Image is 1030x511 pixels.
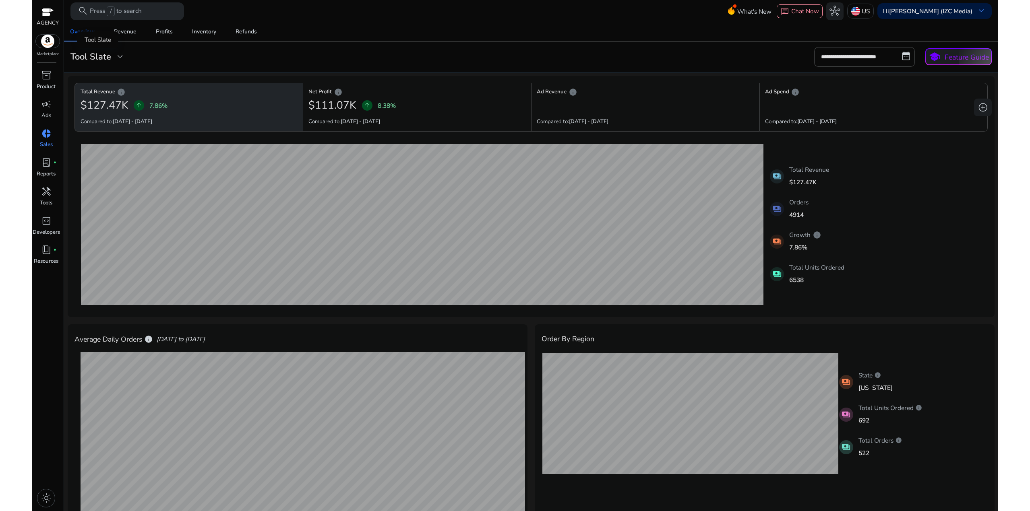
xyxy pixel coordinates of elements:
[115,52,125,62] span: expand_more
[70,29,95,35] div: Overview
[41,128,52,139] span: donut_small
[789,243,821,252] p: 7.86%
[542,335,594,343] h4: Order By Region
[858,448,902,457] p: 522
[858,371,893,380] p: State
[78,6,88,16] span: search
[569,118,608,125] b: [DATE] - [DATE]
[858,383,893,392] p: [US_STATE]
[789,165,829,174] p: Total Revenue
[236,29,257,35] div: Refunds
[32,185,60,214] a: handymanTools
[791,7,819,15] span: Chat Now
[874,372,881,379] span: info
[895,437,902,444] span: info
[70,52,111,62] h3: Tool Slate
[839,375,853,389] mat-icon: payments
[34,258,58,266] p: Resources
[37,170,56,178] p: Reports
[780,7,789,16] span: chat
[37,19,59,27] p: AGENCY
[156,29,173,35] div: Profits
[37,83,56,91] p: Product
[826,2,844,20] button: hub
[36,35,60,48] img: amazon.svg
[41,112,51,120] p: Ads
[737,4,771,19] span: What's New
[976,6,987,16] span: keyboard_arrow_down
[813,231,821,239] span: info
[858,436,902,445] p: Total Orders
[192,29,216,35] div: Inventory
[41,70,52,80] span: inventory_2
[765,91,982,93] h6: Ad Spend
[797,118,837,125] b: [DATE] - [DATE]
[889,7,972,15] b: [PERSON_NAME] (IZC Media)
[53,248,57,252] span: fiber_manual_record
[41,216,52,226] span: code_blocks
[839,440,853,454] mat-icon: payments
[765,118,837,126] p: Compared to:
[858,416,922,425] p: 692
[770,169,784,183] mat-icon: payments
[925,48,992,65] button: schoolFeature Guide
[789,198,809,207] p: Orders
[341,118,380,125] b: [DATE] - [DATE]
[915,404,922,412] span: info
[37,51,59,57] p: Marketplace
[364,102,371,109] span: arrow_upward
[308,118,380,126] p: Compared to:
[157,335,205,344] span: [DATE] to [DATE]
[789,263,844,272] p: Total Units Ordered
[149,101,168,110] p: 7.86%
[537,91,754,93] h6: Ad Revenue
[32,243,60,272] a: book_4fiber_manual_recordResources
[41,245,52,255] span: book_4
[770,202,784,216] mat-icon: payments
[114,29,137,35] div: Revenue
[41,99,52,109] span: campaign
[789,210,809,219] p: 4914
[770,267,784,281] mat-icon: payments
[32,97,60,126] a: campaignAds
[858,403,922,412] p: Total Units Ordered
[851,7,860,16] img: us.svg
[334,88,343,97] span: info
[308,91,525,93] h6: Net Profit
[789,275,844,284] p: 6538
[978,102,988,113] span: add_circle
[53,161,57,165] span: fiber_manual_record
[40,199,52,207] p: Tools
[41,186,52,197] span: handyman
[928,51,941,64] span: school
[33,229,60,237] p: Developers
[537,118,608,126] p: Compared to:
[32,214,60,243] a: code_blocksDevelopers
[90,6,142,16] p: Press to search
[135,102,143,109] span: arrow_upward
[569,88,577,97] span: info
[144,335,153,344] span: info
[77,31,118,48] div: Tool Slate
[41,157,52,168] span: lab_profile
[770,235,784,249] mat-icon: payments
[974,99,992,116] button: add_circle
[777,4,822,18] button: chatChat Now
[113,118,152,125] b: [DATE] - [DATE]
[791,88,800,97] span: info
[789,177,829,187] p: $127.47K
[41,493,52,503] span: light_mode
[883,8,972,14] p: Hi
[829,6,840,16] span: hub
[74,335,153,344] h4: Average Daily Orders
[839,408,853,422] mat-icon: payments
[32,156,60,185] a: lab_profilefiber_manual_recordReports
[81,118,152,126] p: Compared to:
[32,126,60,155] a: donut_smallSales
[32,68,60,97] a: inventory_2Product
[945,52,989,62] p: Feature Guide
[107,6,114,16] span: /
[40,141,53,149] p: Sales
[308,99,356,112] h2: $111.07K
[789,230,821,239] p: Growth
